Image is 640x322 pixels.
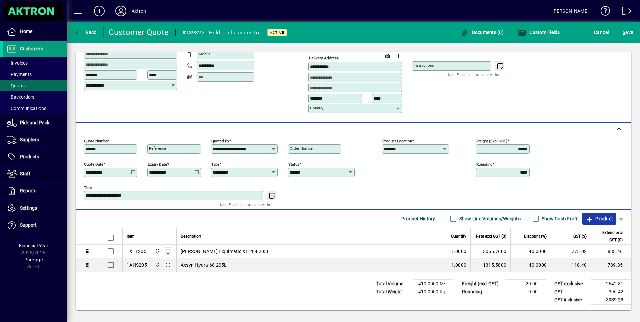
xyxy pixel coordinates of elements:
div: 3055.7600 [475,248,506,255]
span: Central [153,248,161,255]
button: Back [72,26,98,38]
button: Cancel [592,26,611,38]
span: Quantity [451,233,466,240]
mat-label: Status [288,162,299,166]
span: Axsyn Hydra 68 205L [181,262,227,268]
td: Rounding [459,288,505,296]
span: Product [586,213,613,224]
span: Extend excl GST ($) [595,229,623,244]
mat-label: Rounding [476,162,492,166]
a: Communications [3,103,67,114]
span: Documents (0) [460,30,504,35]
span: Support [20,222,37,228]
mat-hint: Use 'Enter' to start a new line [220,200,272,208]
span: Financial Year [19,243,48,248]
td: GST inclusive [551,296,591,304]
span: Customers [20,46,43,51]
td: 410.0000 Kg [413,288,453,296]
td: 20.00 [505,279,546,288]
mat-label: Country [310,106,323,110]
a: View on map [382,50,393,61]
label: Show Line Volumes/Weights [458,215,521,222]
span: ave [623,27,633,38]
button: Product [582,213,616,225]
button: Documents (0) [459,26,505,38]
span: [PERSON_NAME] Liquimatic XT 284 205L [181,248,270,255]
mat-label: Expiry date [148,162,167,166]
mat-label: Quote date [84,162,103,166]
span: 1.0000 [451,248,467,255]
mat-label: Freight (excl GST) [476,138,507,143]
a: Suppliers [3,132,67,148]
td: 396.42 [591,288,631,296]
span: Products [20,154,39,159]
td: 2642.81 [591,279,631,288]
span: Home [20,29,32,34]
span: Active [270,30,284,35]
div: Customer Quote [109,27,169,38]
a: Invoices [3,57,67,69]
td: 118.40 [551,258,591,272]
mat-label: Reference [149,146,166,151]
span: Suppliers [20,137,39,142]
span: Discount (%) [524,233,547,240]
a: Quotes [3,80,67,91]
mat-label: Product location [382,138,412,143]
td: GST exclusive [551,279,591,288]
a: Logout [617,1,632,23]
span: GST ($) [573,233,587,240]
mat-label: Title [84,185,92,190]
a: Backorders [3,91,67,103]
mat-label: Type [211,162,219,166]
span: Quotes [7,83,26,88]
label: Show Cost/Profit [540,215,579,222]
span: Communications [7,106,46,111]
div: Aktron [132,6,146,16]
span: Product History [401,213,435,224]
span: Reports [20,188,36,193]
span: Rate excl GST ($) [476,233,506,240]
a: Knowledge Base [595,1,610,23]
span: Back [74,30,96,35]
span: Pick and Pack [20,120,49,125]
a: Payments [3,69,67,80]
td: Total Weight [373,288,413,296]
a: Reports [3,183,67,199]
a: Pick and Pack [3,114,67,131]
button: Add [89,5,110,17]
mat-label: Mobile [198,52,210,56]
span: Cancel [594,27,609,38]
a: Settings [3,200,67,217]
div: [PERSON_NAME] [552,6,589,16]
td: 0.00 [505,288,546,296]
a: Home [3,23,67,40]
td: 3039.23 [591,296,631,304]
mat-label: Instructions [414,63,434,68]
td: 40.0000 [510,245,551,258]
a: Products [3,149,67,165]
td: 789.35 [591,258,631,272]
mat-label: Order number [290,146,314,151]
td: 275.02 [551,245,591,258]
button: Save [621,26,635,38]
span: Payments [7,72,32,77]
mat-label: Quoted by [211,138,229,143]
mat-label: Quote number [84,138,109,143]
div: 1AHS205 [127,262,147,268]
app-page-header-button: Back [67,26,104,38]
div: #139322 - Hold - to be added to [182,27,259,38]
td: 40.0000 [510,258,551,272]
button: Product History [399,213,438,225]
div: 1XTT205 [127,248,146,255]
td: 410.0000 M³ [413,279,453,288]
span: Item [127,233,135,240]
span: Central [153,261,161,269]
a: Staff [3,166,67,182]
td: Freight (excl GST) [459,279,505,288]
span: Package [24,257,43,262]
button: Choose address [393,51,404,61]
span: Backorders [7,94,34,100]
td: Total Volume [373,279,413,288]
button: Profile [110,5,132,17]
span: Custom Fields [518,30,560,35]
